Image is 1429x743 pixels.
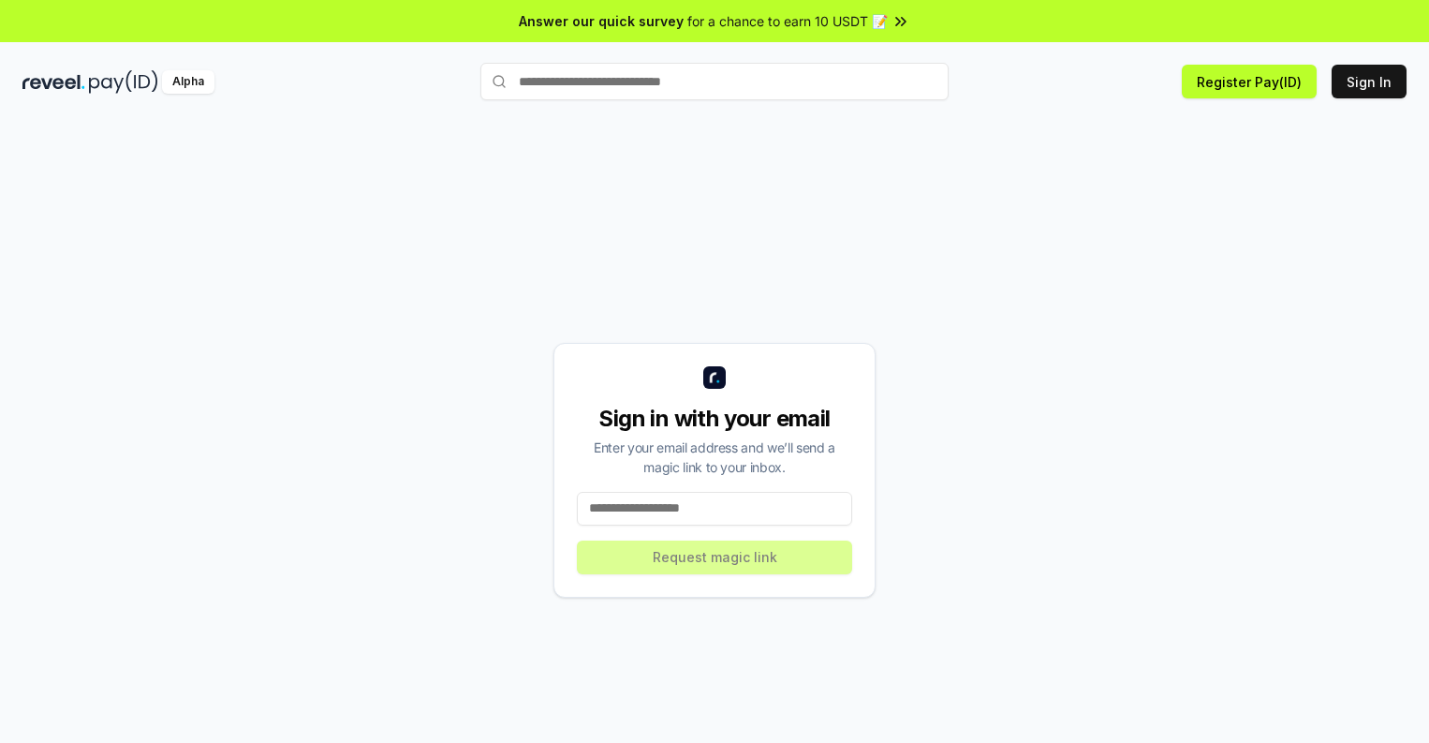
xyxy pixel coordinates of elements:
img: pay_id [89,70,158,94]
div: Alpha [162,70,214,94]
button: Sign In [1332,65,1407,98]
button: Register Pay(ID) [1182,65,1317,98]
span: Answer our quick survey [519,11,684,31]
img: logo_small [703,366,726,389]
div: Enter your email address and we’ll send a magic link to your inbox. [577,438,852,477]
span: for a chance to earn 10 USDT 📝 [687,11,888,31]
div: Sign in with your email [577,404,852,434]
img: reveel_dark [22,70,85,94]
